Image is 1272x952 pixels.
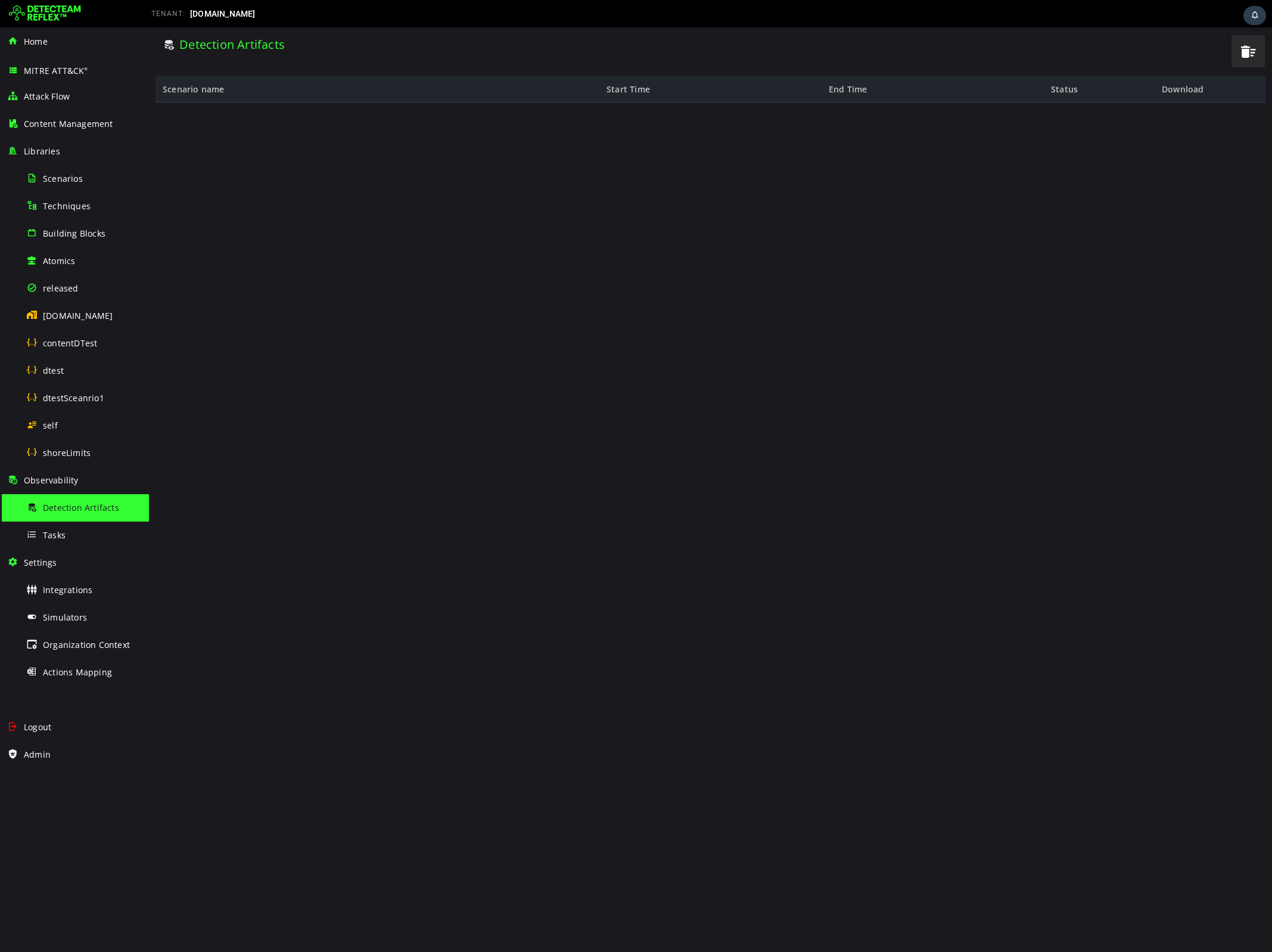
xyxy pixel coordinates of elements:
[24,65,88,76] span: MITRE ATT&CK
[1243,6,1266,25] div: Task Notifications
[43,666,112,678] span: Actions Mapping
[1006,48,1117,75] div: Download
[43,173,83,184] span: Scenarios
[24,721,51,733] span: Logout
[7,48,450,75] div: Scenario name
[43,529,66,541] span: Tasks
[30,9,136,25] span: Detection Artifacts
[43,365,64,376] span: dtest
[43,447,91,458] span: shoreLimits
[24,91,70,102] span: Attack Flow
[43,392,104,404] span: dtestSceanrio1
[43,639,130,650] span: Organization Context
[450,48,673,75] div: Start Time
[43,283,79,294] span: released
[673,48,895,75] div: End Time
[24,36,48,47] span: Home
[43,337,97,349] span: contentDTest
[24,557,57,568] span: Settings
[24,145,60,157] span: Libraries
[24,749,51,760] span: Admin
[43,310,113,321] span: [DOMAIN_NAME]
[43,228,105,239] span: Building Blocks
[9,4,81,23] img: Detecteam logo
[43,612,87,623] span: Simulators
[43,255,75,266] span: Atomics
[43,200,91,212] span: Techniques
[43,502,119,513] span: Detection Artifacts
[24,118,113,129] span: Content Management
[84,66,88,72] sup: ®
[43,584,92,596] span: Integrations
[151,10,185,18] span: TENANT:
[24,475,79,486] span: Observability
[895,48,1006,75] div: Status
[190,9,256,18] span: [DOMAIN_NAME]
[43,420,58,431] span: self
